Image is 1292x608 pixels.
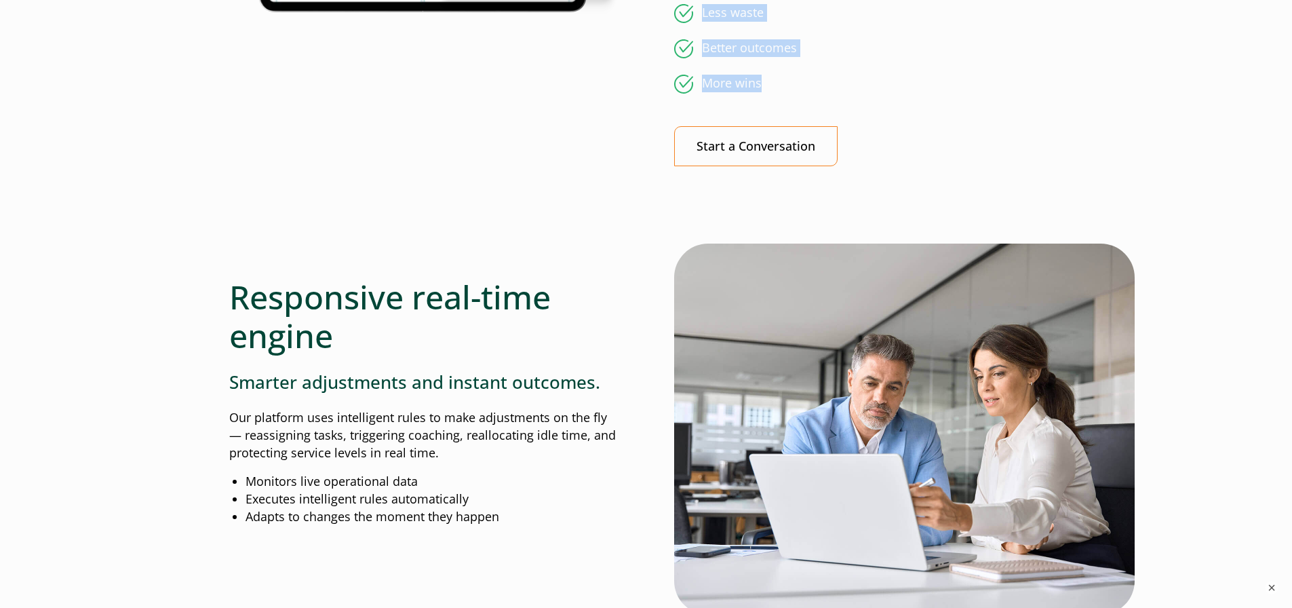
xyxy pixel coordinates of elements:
[229,372,619,393] h3: Smarter adjustments and instant outcomes.
[246,508,619,526] li: Adapts to changes the moment they happen
[246,491,619,508] li: Executes intelligent rules automatically
[674,126,838,166] a: Start a Conversation
[674,75,1063,94] li: More wins
[246,473,619,491] li: Monitors live operational data
[229,409,619,462] p: Our platform uses intelligent rules to make adjustments on the fly— reassigning tasks, triggering...
[674,4,1063,23] li: Less waste
[1265,581,1278,594] button: ×
[229,278,619,356] h2: Responsive real-time engine
[674,39,1063,58] li: Better outcomes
